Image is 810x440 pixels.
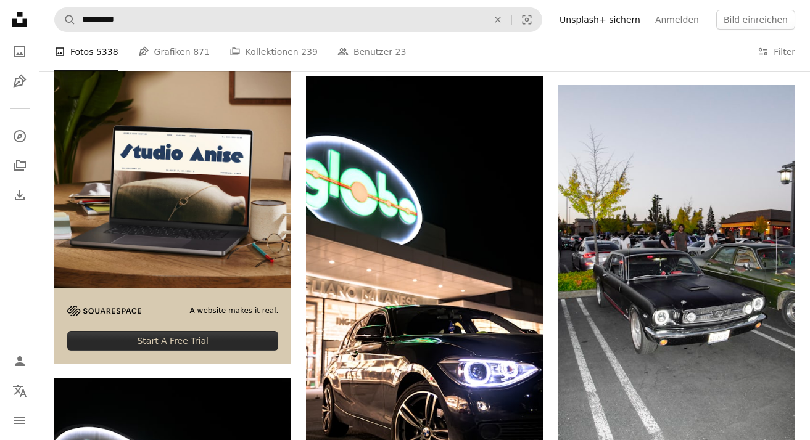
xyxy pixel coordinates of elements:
a: Grafiken 871 [138,32,210,71]
button: Bild einreichen [716,10,795,30]
a: Ein schwarzes Auto, das vor einem Geschäft geparkt ist [306,282,543,293]
span: 871 [193,45,210,59]
a: Kollektionen [7,153,32,178]
span: 239 [301,45,318,59]
a: Benutzer 23 [337,32,406,71]
a: Kollektionen 239 [229,32,318,71]
form: Finden Sie Bildmaterial auf der ganzen Webseite [54,7,542,32]
span: A website makes it real. [190,306,279,316]
a: A website makes it real.Start A Free Trial [54,51,291,364]
div: Start A Free Trial [67,331,278,351]
a: Anmelden / Registrieren [7,349,32,373]
a: Entdecken [7,124,32,149]
a: Grafiken [7,69,32,94]
a: Unsplash+ sichern [552,10,648,30]
button: Löschen [484,8,511,31]
button: Filter [758,32,795,71]
button: Menü [7,408,32,433]
a: Startseite — Unsplash [7,7,32,35]
a: Fotos [7,39,32,64]
img: file-1705255347840-230a6ab5bca9image [67,306,141,316]
span: 23 [395,45,407,59]
a: Bisherige Downloads [7,183,32,208]
a: Anmelden [648,10,706,30]
button: Unsplash suchen [55,8,76,31]
button: Sprache [7,378,32,403]
button: Visuelle Suche [512,8,542,31]
img: file-1705123271268-c3eaf6a79b21image [54,51,291,288]
a: Auf einem Parkplatz parkt ein klassischer schwarzer Mustang. [558,258,795,269]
